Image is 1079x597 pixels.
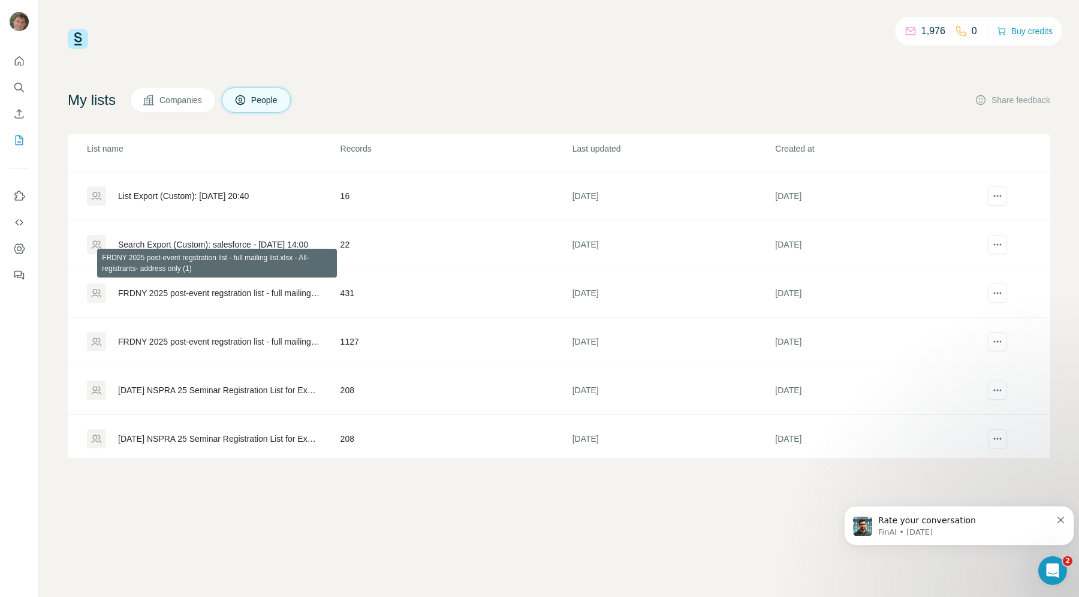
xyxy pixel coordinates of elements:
td: 22 [340,221,572,269]
img: Surfe Logo [68,29,88,49]
td: [DATE] [774,318,978,366]
button: actions [988,186,1007,206]
h4: My lists [68,91,116,110]
td: [DATE] [572,415,775,463]
span: People [251,94,279,106]
td: [DATE] [572,366,775,415]
td: [DATE] [774,221,978,269]
button: Use Surfe API [10,212,29,233]
button: Search [10,77,29,98]
iframe: Intercom notifications message [839,481,1079,565]
button: actions [988,429,1007,448]
td: [DATE] [774,172,978,221]
button: Feedback [10,264,29,286]
td: [DATE] [774,269,978,318]
span: 2 [1063,556,1072,566]
td: 431 [340,269,572,318]
button: Enrich CSV [10,103,29,125]
div: [DATE] NSPRA 25 Seminar Registration List for Exhibitors.xlsx - Registrations [118,433,320,445]
p: 0 [972,24,977,38]
p: List name [87,143,339,155]
p: 1,976 [921,24,945,38]
p: Created at [775,143,977,155]
td: [DATE] [774,366,978,415]
td: 16 [340,172,572,221]
div: List Export (Custom): [DATE] 20:40 [118,190,249,202]
td: 1127 [340,318,572,366]
div: FRDNY 2025 post-event regstration list - full mailing list.xlsx - All-registrants- address only (1) [118,287,320,299]
button: actions [988,381,1007,400]
button: Quick start [10,50,29,72]
button: Use Surfe on LinkedIn [10,185,29,207]
iframe: Intercom live chat [1038,556,1067,585]
p: Last updated [572,143,774,155]
td: [DATE] [774,415,978,463]
div: FRDNY 2025 post-event regstration list - full mailing list.xlsx - All-registrants- address only [118,336,320,348]
td: 208 [340,415,572,463]
div: [DATE] NSPRA 25 Seminar Registration List for Exhibitors.xlsx - Registrations [118,384,320,396]
button: actions [988,284,1007,303]
td: [DATE] [572,221,775,269]
button: Dashboard [10,238,29,260]
button: Share feedback [975,94,1050,106]
button: actions [988,235,1007,254]
img: Avatar [10,12,29,31]
td: 208 [340,366,572,415]
button: My lists [10,129,29,151]
button: actions [988,332,1007,351]
button: Buy credits [997,23,1053,40]
td: [DATE] [572,269,775,318]
p: Records [340,143,571,155]
div: Search Export (Custom): salesforce - [DATE] 14:00 [118,239,308,251]
td: [DATE] [572,318,775,366]
td: [DATE] [572,172,775,221]
span: Companies [159,94,203,106]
